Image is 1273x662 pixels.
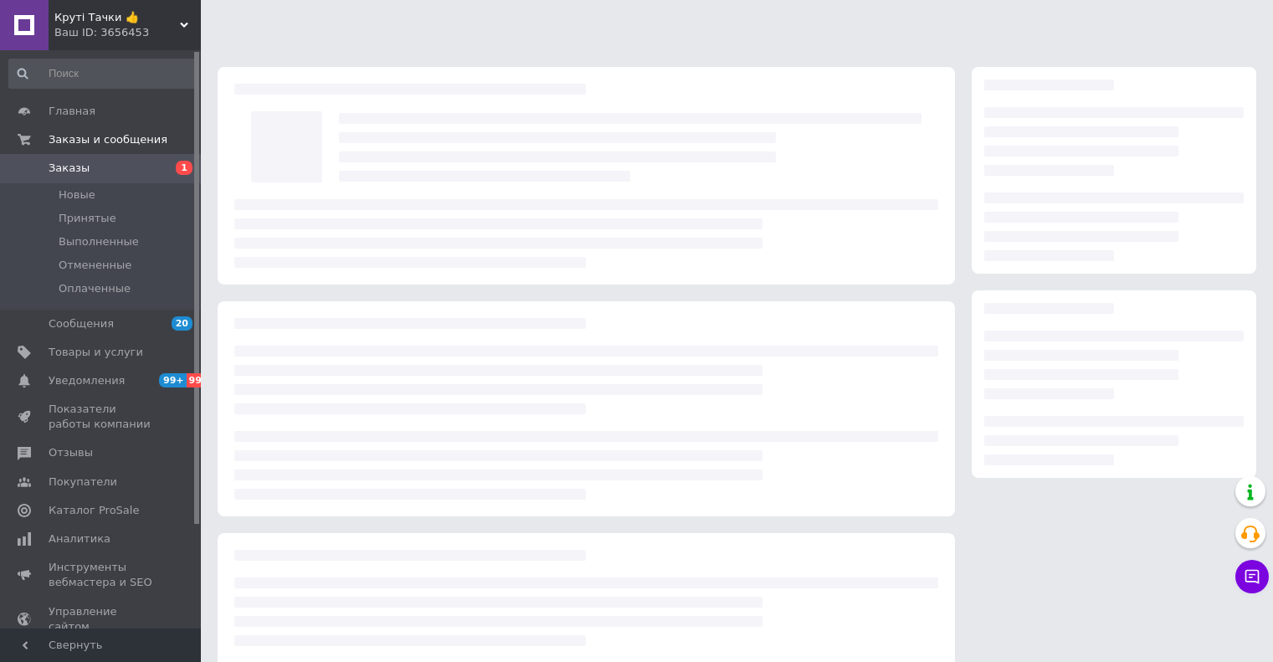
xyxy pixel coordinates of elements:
span: 20 [172,316,192,331]
span: Показатели работы компании [49,402,155,432]
span: Инструменты вебмастера и SEO [49,560,155,590]
span: Главная [49,104,95,119]
span: Принятые [59,211,116,226]
span: Оплаченные [59,281,131,296]
span: Покупатели [49,475,117,490]
span: 1 [176,161,192,175]
span: 99+ [187,373,214,387]
span: Круті Тачки 👍 [54,10,180,25]
span: Выполненные [59,234,139,249]
span: 99+ [159,373,187,387]
button: Чат с покупателем [1235,560,1269,593]
span: Заказы и сообщения [49,132,167,147]
span: Аналитика [49,531,110,547]
span: Уведомления [49,373,125,388]
div: Ваш ID: 3656453 [54,25,201,40]
span: Отзывы [49,445,93,460]
span: Новые [59,187,95,203]
input: Поиск [8,59,198,89]
span: Заказы [49,161,90,176]
span: Каталог ProSale [49,503,139,518]
span: Сообщения [49,316,114,331]
span: Отмененные [59,258,131,273]
span: Товары и услуги [49,345,143,360]
span: Управление сайтом [49,604,155,634]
